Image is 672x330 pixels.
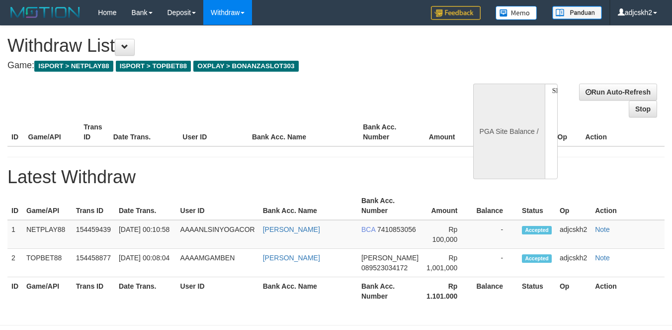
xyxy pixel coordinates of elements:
td: 2 [7,249,22,277]
th: Game/API [24,118,80,146]
td: TOPBET88 [22,249,72,277]
th: Bank Acc. Number [357,192,422,220]
td: 154458877 [72,249,115,277]
th: Game/API [22,277,72,306]
td: - [472,249,518,277]
th: Op [556,277,591,306]
td: Rp 100,000 [422,220,472,249]
th: Balance [472,192,518,220]
th: Rp 1.101.000 [422,277,472,306]
th: Op [556,192,591,220]
th: Status [518,277,556,306]
span: Accepted [522,254,552,263]
th: User ID [176,277,259,306]
th: User ID [176,192,259,220]
th: Bank Acc. Name [248,118,359,146]
th: Op [554,118,582,146]
td: [DATE] 00:10:58 [115,220,176,249]
th: Trans ID [72,277,115,306]
span: [PERSON_NAME] [361,254,419,262]
th: Bank Acc. Number [357,277,422,306]
img: MOTION_logo.png [7,5,83,20]
img: panduan.png [552,6,602,19]
a: Stop [629,101,657,117]
td: 1 [7,220,22,249]
td: AAAANLSINYOGACOR [176,220,259,249]
span: ISPORT > TOPBET88 [116,61,191,72]
a: [PERSON_NAME] [263,254,320,262]
th: Date Trans. [109,118,179,146]
span: OXPLAY > BONANZASLOT303 [193,61,299,72]
span: ISPORT > NETPLAY88 [34,61,113,72]
th: Date Trans. [115,192,176,220]
span: Accepted [522,226,552,234]
th: ID [7,118,24,146]
th: Status [518,192,556,220]
td: AAAAMGAMBEN [176,249,259,277]
a: [PERSON_NAME] [263,225,320,233]
th: Balance [472,277,518,306]
td: adjcskh2 [556,249,591,277]
th: Trans ID [72,192,115,220]
th: Amount [415,118,470,146]
span: 7410853056 [377,225,416,233]
th: ID [7,192,22,220]
h1: Withdraw List [7,36,438,56]
th: Action [591,192,665,220]
h1: Latest Withdraw [7,167,665,187]
th: Bank Acc. Name [259,192,357,220]
img: Feedback.jpg [431,6,481,20]
th: ID [7,277,22,306]
td: adjcskh2 [556,220,591,249]
th: Date Trans. [115,277,176,306]
td: - [472,220,518,249]
a: Note [595,225,610,233]
img: Button%20Memo.svg [496,6,537,20]
div: PGA Site Balance / [473,84,545,179]
th: Trans ID [80,118,109,146]
h4: Game: [7,61,438,71]
td: Rp 1,001,000 [422,249,472,277]
a: Note [595,254,610,262]
span: 089523034172 [361,264,408,272]
td: 154459439 [72,220,115,249]
td: NETPLAY88 [22,220,72,249]
th: Bank Acc. Name [259,277,357,306]
span: BCA [361,225,375,233]
th: Bank Acc. Number [359,118,415,146]
th: Action [581,118,665,146]
th: Balance [470,118,521,146]
td: [DATE] 00:08:04 [115,249,176,277]
th: Action [591,277,665,306]
th: Game/API [22,192,72,220]
a: Run Auto-Refresh [579,84,657,101]
th: User ID [178,118,248,146]
th: Amount [422,192,472,220]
